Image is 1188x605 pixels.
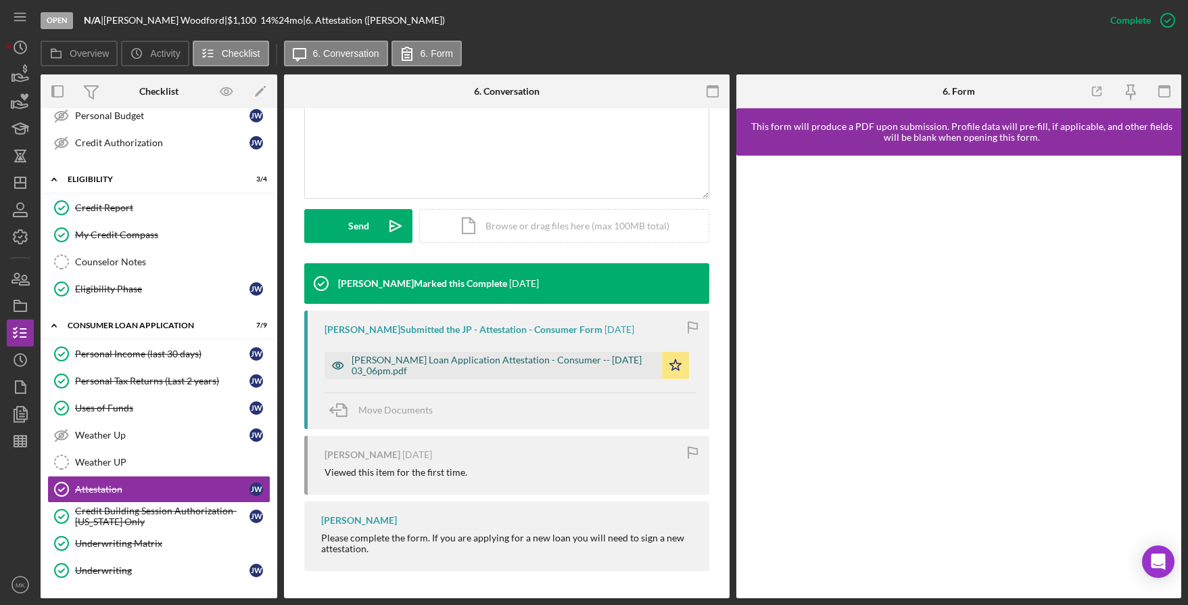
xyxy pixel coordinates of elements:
[279,15,303,26] div: 24 mo
[47,340,270,367] a: Personal Income (last 30 days)JW
[84,14,101,26] b: N/A
[75,430,250,441] div: Weather Up
[250,347,263,361] div: J W
[47,102,270,129] a: Personal BudgetJW
[47,422,270,449] a: Weather UpJW
[47,476,270,503] a: AttestationJW
[325,467,467,478] div: Viewed this item for the first time.
[250,136,263,150] div: J W
[743,121,1182,143] div: This form will produce a PDF upon submission. Profile data will pre-fill, if applicable, and othe...
[47,557,270,584] a: UnderwritingJW
[250,282,263,296] div: J W
[250,510,263,523] div: J W
[313,48,379,59] label: 6. Conversation
[75,284,250,294] div: Eligibility Phase
[222,48,260,59] label: Checklist
[70,48,109,59] label: Overview
[1142,545,1174,578] div: Open Intercom Messenger
[250,401,263,415] div: J W
[321,515,397,526] div: [PERSON_NAME]
[75,565,250,576] div: Underwriting
[304,209,412,243] button: Send
[68,321,233,330] div: Consumer Loan Application
[7,571,34,598] button: MK
[250,109,263,122] div: J W
[75,229,270,240] div: My Credit Compass
[47,449,270,476] a: Weather UP
[47,367,270,395] a: Personal Tax Returns (Last 2 years)JW
[47,503,270,530] a: Credit Building Session Authorization- [US_STATE] OnlyJW
[75,506,250,527] div: Credit Building Session Authorization- [US_STATE] Only
[47,221,270,248] a: My Credit Compass
[250,428,263,442] div: J W
[509,278,539,289] time: 2025-09-15 17:13
[75,349,250,359] div: Personal Income (last 30 days)
[103,15,227,26] div: [PERSON_NAME] Woodford |
[303,15,445,26] div: | 6. Attestation ([PERSON_NAME])
[47,194,270,221] a: Credit Report
[75,403,250,413] div: Uses of Funds
[250,483,263,496] div: J W
[41,41,118,66] button: Overview
[391,41,462,66] button: 6. Form
[68,175,233,183] div: Eligibility
[150,48,180,59] label: Activity
[139,86,179,97] div: Checklist
[325,393,446,427] button: Move Documents
[474,86,540,97] div: 6. Conversation
[243,321,267,330] div: 7 / 9
[348,209,369,243] div: Send
[75,110,250,121] div: Personal Budget
[47,248,270,275] a: Counselor Notes
[47,395,270,422] a: Uses of FundsJW
[421,48,453,59] label: 6. Form
[325,324,602,335] div: [PERSON_NAME] Submitted the JP - Attestation - Consumer Form
[604,324,634,335] time: 2025-09-13 19:06
[260,15,279,26] div: 14 %
[75,484,250,495] div: Attestation
[325,449,400,460] div: [PERSON_NAME]
[250,564,263,577] div: J W
[75,538,270,549] div: Underwriting Matrix
[47,129,270,156] a: Credit AuthorizationJW
[47,530,270,557] a: Underwriting Matrix
[75,137,250,148] div: Credit Authorization
[243,175,267,183] div: 3 / 4
[75,376,250,386] div: Personal Tax Returns (Last 2 years)
[16,581,26,589] text: MK
[325,352,689,379] button: [PERSON_NAME] Loan Application Attestation - Consumer -- [DATE] 03_06pm.pdf
[47,275,270,302] a: Eligibility PhaseJW
[250,374,263,388] div: J W
[284,41,388,66] button: 6. Conversation
[75,256,270,267] div: Counselor Notes
[1097,7,1181,34] button: Complete
[84,15,103,26] div: |
[358,404,433,416] span: Move Documents
[321,533,696,554] div: Please complete the form. If you are applying for a new loan you will need to sign a new attestat...
[1110,7,1151,34] div: Complete
[75,202,270,213] div: Credit Report
[402,449,432,460] time: 2025-09-13 19:05
[943,86,975,97] div: 6. Form
[352,355,655,376] div: [PERSON_NAME] Loan Application Attestation - Consumer -- [DATE] 03_06pm.pdf
[75,457,270,468] div: Weather UP
[750,169,1170,585] iframe: Lenderfit form
[41,12,73,29] div: Open
[193,41,269,66] button: Checklist
[121,41,189,66] button: Activity
[338,278,507,289] div: [PERSON_NAME] Marked this Complete
[227,14,256,26] span: $1,100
